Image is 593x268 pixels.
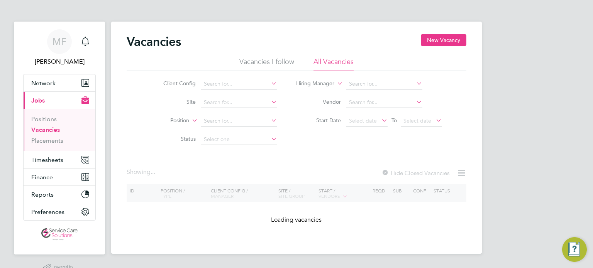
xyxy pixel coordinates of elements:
[31,208,64,216] span: Preferences
[313,57,354,71] li: All Vacancies
[24,74,95,91] button: Network
[53,37,66,47] span: MF
[31,191,54,198] span: Reports
[24,169,95,185] button: Finance
[127,34,181,49] h2: Vacancies
[562,237,587,262] button: Engage Resource Center
[145,117,189,125] label: Position
[201,134,277,145] input: Select one
[31,79,56,87] span: Network
[31,137,63,144] a: Placements
[24,186,95,203] button: Reports
[296,98,341,105] label: Vendor
[381,169,449,177] label: Hide Closed Vacancies
[31,97,45,104] span: Jobs
[239,57,294,71] li: Vacancies I follow
[14,22,105,255] nav: Main navigation
[349,117,377,124] span: Select date
[24,151,95,168] button: Timesheets
[31,126,60,133] a: Vacancies
[151,135,196,142] label: Status
[151,98,196,105] label: Site
[41,228,78,241] img: servicecare-logo-retina.png
[346,97,422,108] input: Search for...
[24,203,95,220] button: Preferences
[24,92,95,109] button: Jobs
[31,115,57,123] a: Positions
[31,174,53,181] span: Finance
[290,80,334,88] label: Hiring Manager
[403,117,431,124] span: Select date
[389,115,399,125] span: To
[346,79,422,89] input: Search for...
[31,156,63,163] span: Timesheets
[151,168,155,176] span: ...
[23,57,96,66] span: Megan Ford
[24,109,95,151] div: Jobs
[421,34,466,46] button: New Vacancy
[23,228,96,241] a: Go to home page
[201,97,277,108] input: Search for...
[127,168,157,176] div: Showing
[201,79,277,89] input: Search for...
[201,116,277,126] input: Search for...
[296,117,341,124] label: Start Date
[151,80,196,87] label: Client Config
[23,29,96,66] a: MF[PERSON_NAME]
